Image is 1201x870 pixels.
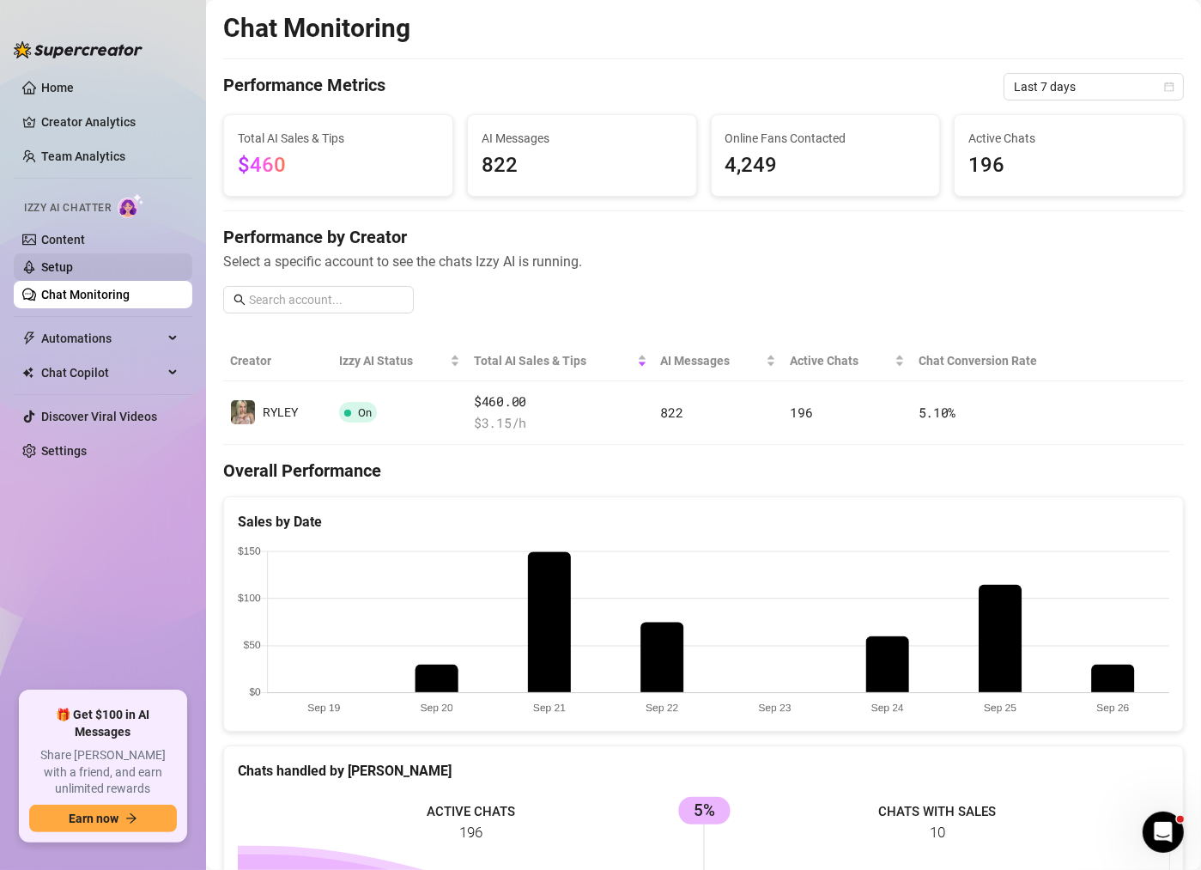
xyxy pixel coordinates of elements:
span: 4,249 [725,149,926,182]
span: Total AI Sales & Tips [238,129,439,148]
a: Home [41,81,74,94]
h4: Overall Performance [223,459,1184,483]
span: On [358,406,372,419]
span: 🎁 Get $100 in AI Messages [29,707,177,740]
span: AI Messages [482,129,682,148]
a: Chat Monitoring [41,288,130,301]
span: $460 [238,153,286,177]
a: Content [41,233,85,246]
a: Discover Viral Videos [41,410,157,423]
a: Team Analytics [41,149,125,163]
img: RYLEY [231,400,255,424]
span: Active Chats [790,351,890,370]
div: Chats handled by [PERSON_NAME] [238,760,1169,782]
h4: Performance by Creator [223,225,1184,249]
iframe: Intercom live chat [1143,812,1184,853]
span: Select a specific account to see the chats Izzy AI is running. [223,251,1184,272]
th: Total AI Sales & Tips [467,341,653,381]
span: Total AI Sales & Tips [474,351,633,370]
span: calendar [1164,82,1174,92]
img: AI Chatter [118,193,144,218]
span: Earn now [69,812,118,825]
span: Izzy AI Status [339,351,446,370]
span: Online Fans Contacted [725,129,926,148]
a: Settings [41,444,87,458]
span: thunderbolt [22,332,36,345]
th: Creator [223,341,332,381]
span: RYLEY [263,405,298,419]
span: Automations [41,325,163,352]
th: Izzy AI Status [332,341,467,381]
span: arrow-right [125,812,137,824]
span: Share [PERSON_NAME] with a friend, and earn unlimited rewards [29,747,177,798]
span: Last 7 days [1014,74,1174,100]
div: Sales by Date [238,511,1169,532]
span: Active Chats [968,129,1169,148]
a: Creator Analytics [41,108,179,136]
span: 196 [968,149,1169,182]
h4: Performance Metrics [223,73,385,100]
span: Chat Copilot [41,359,163,386]
span: $460.00 [474,392,646,412]
span: 822 [661,404,683,421]
img: Chat Copilot [22,367,33,379]
th: Active Chats [783,341,911,381]
h2: Chat Monitoring [223,12,410,45]
span: Izzy AI Chatter [24,200,111,216]
th: AI Messages [654,341,784,381]
button: Earn nowarrow-right [29,805,177,832]
th: Chat Conversion Rate [912,341,1088,381]
span: 822 [482,149,682,182]
span: 196 [790,404,812,421]
a: Setup [41,260,73,274]
span: $ 3.15 /h [474,413,646,434]
span: AI Messages [661,351,763,370]
span: 5.10 % [919,404,956,421]
img: logo-BBDzfeDw.svg [14,41,143,58]
span: search [234,294,246,306]
input: Search account... [249,290,403,309]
